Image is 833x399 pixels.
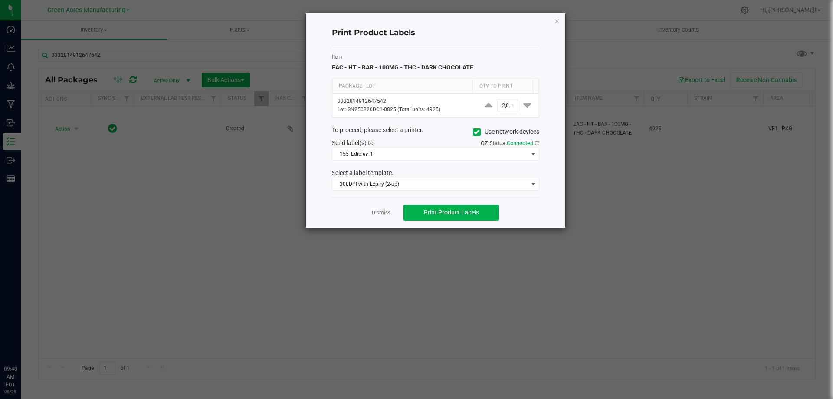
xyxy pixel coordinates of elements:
h4: Print Product Labels [332,27,539,39]
div: To proceed, please select a printer. [325,125,546,138]
label: Item [332,53,539,61]
label: Use network devices [473,127,539,136]
span: Print Product Labels [424,209,479,216]
span: QZ Status: [481,140,539,146]
a: Dismiss [372,209,390,217]
span: Connected [507,140,533,146]
span: 300DPI with Expiry (2-up) [332,178,528,190]
span: Send label(s) to: [332,139,375,146]
span: 155_Edibles_1 [332,148,528,160]
th: Package | Lot [332,79,472,94]
button: Print Product Labels [403,205,499,221]
p: 3332814912647542 [338,97,472,106]
iframe: Resource center [9,330,35,356]
span: EAC - HT - BAR - 100MG - THC - DARK CHOCOLATE [332,64,473,71]
div: Select a label template. [325,168,546,178]
p: Lot: SN250820DC1-0825 (Total units: 4925) [338,106,472,114]
th: Qty to Print [472,79,533,94]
